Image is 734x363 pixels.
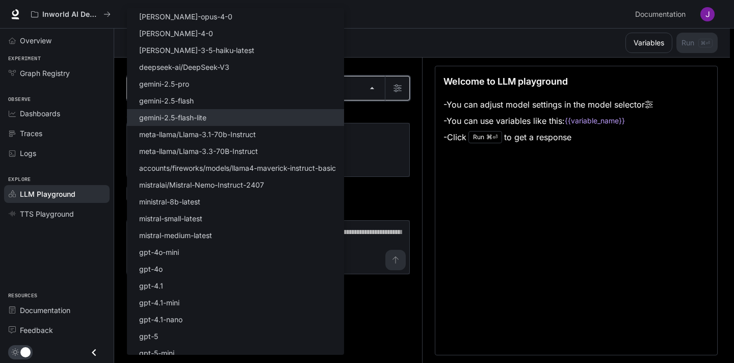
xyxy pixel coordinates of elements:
[139,163,336,173] p: accounts/fireworks/models/llama4-maverick-instruct-basic
[139,45,254,56] p: [PERSON_NAME]-3-5-haiku-latest
[139,348,174,358] p: gpt-5-mini
[139,297,179,308] p: gpt-4.1-mini
[139,230,212,241] p: mistral-medium-latest
[139,112,206,123] p: gemini-2.5-flash-lite
[139,179,264,190] p: mistralai/Mistral-Nemo-Instruct-2407
[139,280,163,291] p: gpt-4.1
[139,146,258,157] p: meta-llama/Llama-3.3-70B-Instruct
[139,28,213,39] p: [PERSON_NAME]-4-0
[139,62,229,72] p: deepseek-ai/DeepSeek-V3
[139,79,189,89] p: gemini-2.5-pro
[139,11,232,22] p: [PERSON_NAME]-opus-4-0
[139,247,179,257] p: gpt-4o-mini
[139,264,163,274] p: gpt-4o
[139,331,158,342] p: gpt-5
[139,129,256,140] p: meta-llama/Llama-3.1-70b-Instruct
[139,213,202,224] p: mistral-small-latest
[139,196,200,207] p: ministral-8b-latest
[139,314,182,325] p: gpt-4.1-nano
[139,95,194,106] p: gemini-2.5-flash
